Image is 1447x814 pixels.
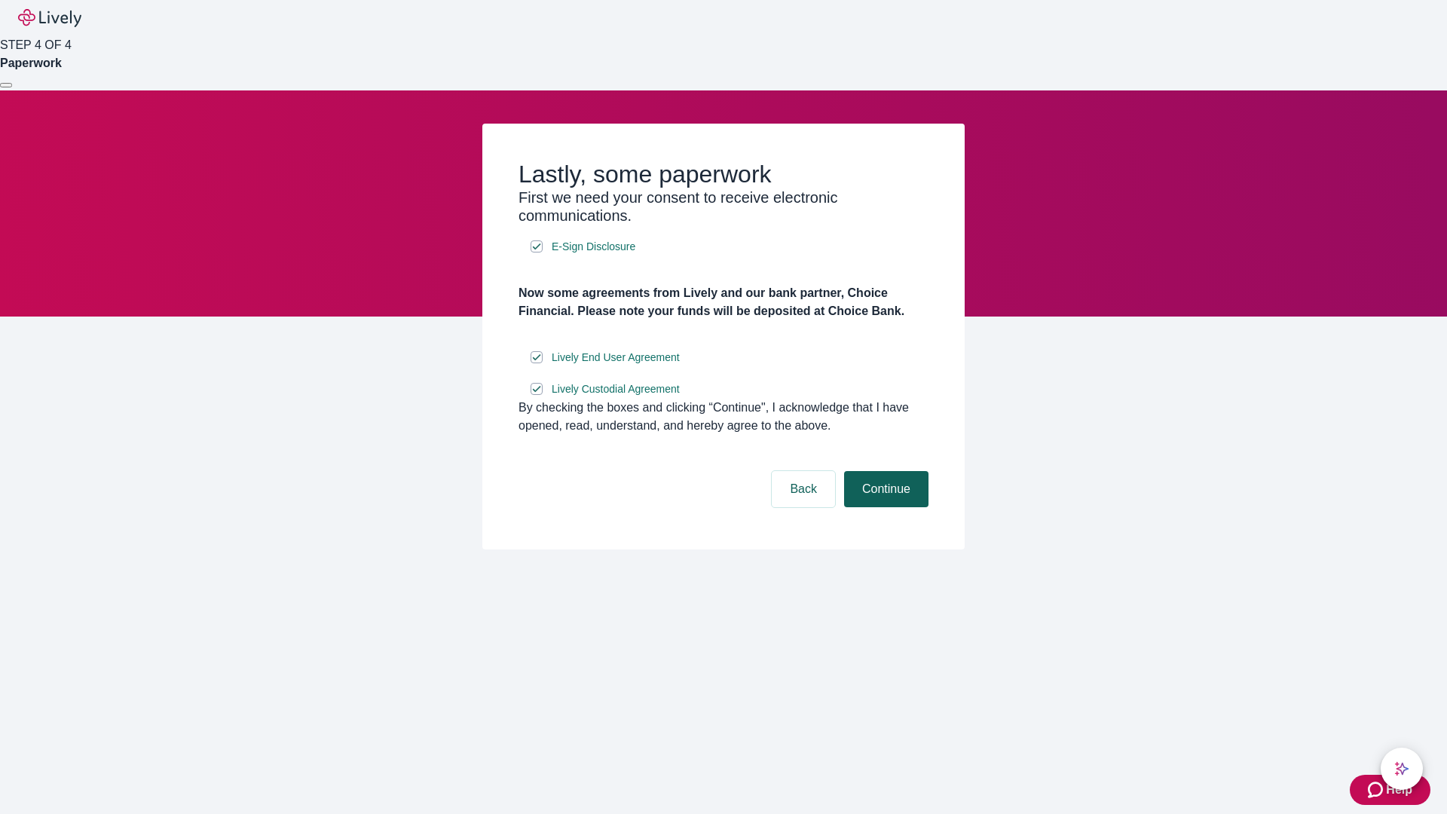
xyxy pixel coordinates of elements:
[1368,781,1386,799] svg: Zendesk support icon
[549,348,683,367] a: e-sign disclosure document
[772,471,835,507] button: Back
[1381,748,1423,790] button: chat
[519,284,928,320] h4: Now some agreements from Lively and our bank partner, Choice Financial. Please note your funds wi...
[18,9,81,27] img: Lively
[844,471,928,507] button: Continue
[549,237,638,256] a: e-sign disclosure document
[1394,761,1409,776] svg: Lively AI Assistant
[552,381,680,397] span: Lively Custodial Agreement
[519,399,928,435] div: By checking the boxes and clicking “Continue", I acknowledge that I have opened, read, understand...
[519,188,928,225] h3: First we need your consent to receive electronic communications.
[552,239,635,255] span: E-Sign Disclosure
[1350,775,1430,805] button: Zendesk support iconHelp
[549,380,683,399] a: e-sign disclosure document
[519,160,928,188] h2: Lastly, some paperwork
[1386,781,1412,799] span: Help
[552,350,680,366] span: Lively End User Agreement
